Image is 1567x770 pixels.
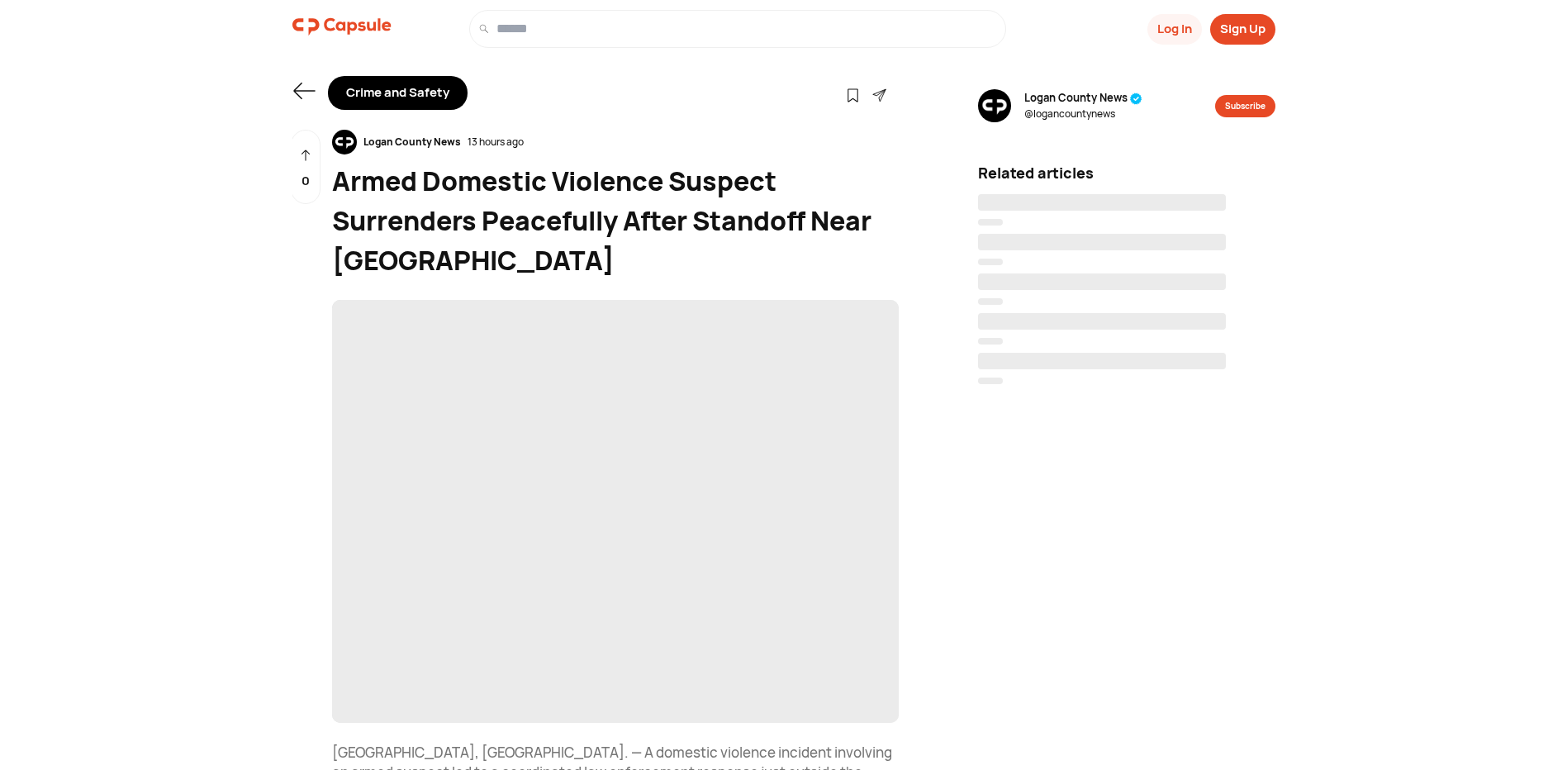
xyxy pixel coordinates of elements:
span: ‌ [978,378,1003,384]
img: resizeImage [332,300,899,724]
div: 13 hours ago [468,135,524,150]
span: ‌ [978,338,1003,345]
a: logo [292,10,392,48]
span: ‌ [978,273,1226,290]
span: ‌ [978,234,1226,250]
div: Related articles [978,162,1275,184]
span: Logan County News [1024,90,1142,107]
span: @ logancountynews [1024,107,1142,121]
div: Logan County News [357,135,468,150]
div: Armed Domestic Violence Suspect Surrenders Peacefully After Standoff Near [GEOGRAPHIC_DATA] [332,161,899,280]
button: Sign Up [1210,14,1275,45]
span: ‌ [978,353,1226,369]
p: 0 [302,172,310,191]
span: ‌ [978,298,1003,305]
span: ‌ [978,313,1226,330]
button: Log In [1147,14,1202,45]
img: resizeImage [332,130,357,154]
span: ‌ [978,259,1003,265]
span: ‌ [332,300,899,724]
img: logo [292,10,392,43]
span: ‌ [978,219,1003,226]
div: Crime and Safety [328,76,468,110]
img: tick [1130,93,1142,105]
button: Subscribe [1215,95,1275,117]
img: resizeImage [978,89,1011,122]
span: ‌ [978,194,1226,211]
